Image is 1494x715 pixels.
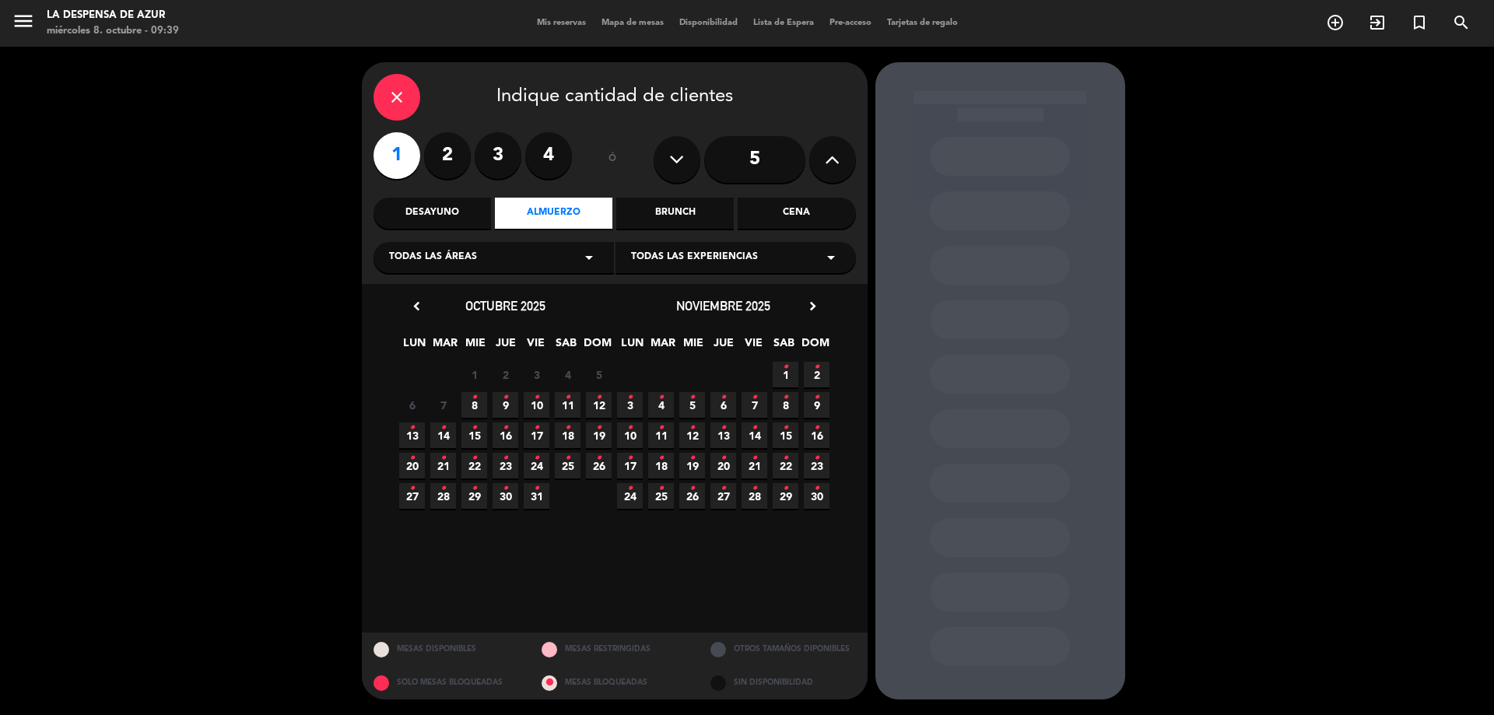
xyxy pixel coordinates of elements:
[47,8,179,23] div: La Despensa de Azur
[373,198,491,229] div: Desayuno
[689,446,695,471] i: •
[752,476,757,501] i: •
[399,483,425,509] span: 27
[822,19,879,27] span: Pre-acceso
[586,453,612,478] span: 26
[679,483,705,509] span: 26
[814,415,819,440] i: •
[472,385,477,410] i: •
[530,666,699,699] div: MESAS BLOQUEADAS
[627,415,633,440] i: •
[472,476,477,501] i: •
[721,415,726,440] i: •
[389,250,477,265] span: Todas las áreas
[584,334,609,359] span: DOM
[409,476,415,501] i: •
[399,392,425,418] span: 6
[752,415,757,440] i: •
[461,362,487,387] span: 1
[1368,13,1387,32] i: exit_to_app
[553,334,579,359] span: SAB
[587,132,638,187] div: ó
[388,88,406,107] i: close
[440,476,446,501] i: •
[534,385,539,410] i: •
[738,198,855,229] div: Cena
[710,334,736,359] span: JUE
[814,385,819,410] i: •
[783,446,788,471] i: •
[783,355,788,380] i: •
[752,385,757,410] i: •
[627,446,633,471] i: •
[804,422,829,448] span: 16
[742,483,767,509] span: 28
[679,422,705,448] span: 12
[373,132,420,179] label: 1
[804,483,829,509] span: 30
[475,132,521,179] label: 3
[503,446,508,471] i: •
[801,334,827,359] span: DOM
[555,453,580,478] span: 25
[627,476,633,501] i: •
[493,392,518,418] span: 9
[524,422,549,448] span: 17
[676,298,770,314] span: noviembre 2025
[771,334,797,359] span: SAB
[472,415,477,440] i: •
[672,19,745,27] span: Disponibilidad
[783,415,788,440] i: •
[814,446,819,471] i: •
[503,415,508,440] i: •
[430,483,456,509] span: 28
[362,666,531,699] div: SOLO MESAS BLOQUEADAS
[462,334,488,359] span: MIE
[555,362,580,387] span: 4
[399,453,425,478] span: 20
[699,633,868,666] div: OTROS TAMAÑOS DIPONIBLES
[617,483,643,509] span: 24
[648,392,674,418] span: 4
[373,74,856,121] div: Indique cantidad de clientes
[822,248,840,267] i: arrow_drop_down
[616,198,734,229] div: Brunch
[524,483,549,509] span: 31
[680,334,706,359] span: MIE
[879,19,966,27] span: Tarjetas de regalo
[742,392,767,418] span: 7
[773,392,798,418] span: 8
[534,446,539,471] i: •
[617,453,643,478] span: 17
[741,334,766,359] span: VIE
[461,483,487,509] span: 29
[362,633,531,666] div: MESAS DISPONIBLES
[493,422,518,448] span: 16
[493,334,518,359] span: JUE
[430,392,456,418] span: 7
[409,415,415,440] i: •
[594,19,672,27] span: Mapa de mesas
[804,362,829,387] span: 2
[627,385,633,410] i: •
[586,362,612,387] span: 5
[814,476,819,501] i: •
[773,483,798,509] span: 29
[710,422,736,448] span: 13
[804,392,829,418] span: 9
[1326,13,1345,32] i: add_circle_outline
[424,132,471,179] label: 2
[534,476,539,501] i: •
[689,476,695,501] i: •
[503,385,508,410] i: •
[555,422,580,448] span: 18
[773,362,798,387] span: 1
[710,392,736,418] span: 6
[617,422,643,448] span: 10
[461,453,487,478] span: 22
[648,483,674,509] span: 25
[580,248,598,267] i: arrow_drop_down
[47,23,179,39] div: miércoles 8. octubre - 09:39
[679,392,705,418] span: 5
[409,446,415,471] i: •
